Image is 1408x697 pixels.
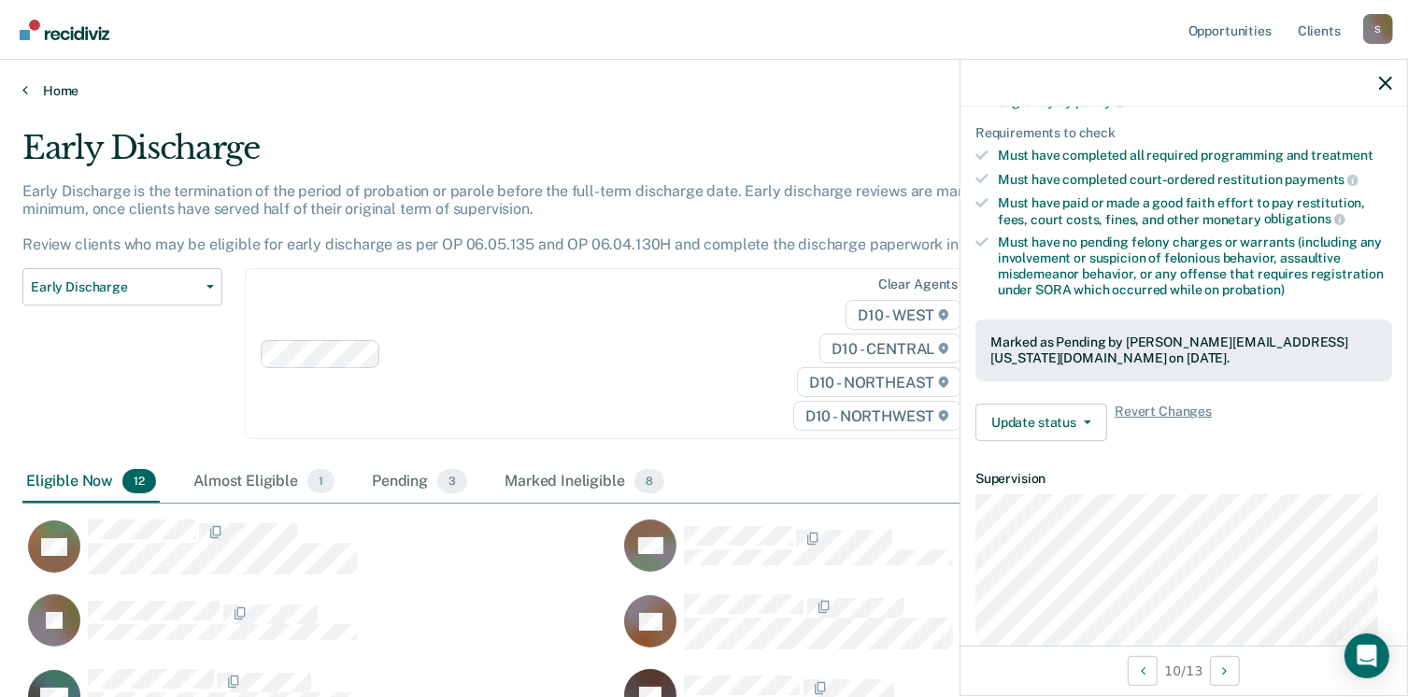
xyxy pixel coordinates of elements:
[22,82,1386,99] a: Home
[998,171,1392,188] div: Must have completed court-ordered restitution
[1344,633,1389,678] div: Open Intercom Messenger
[1222,282,1285,297] span: probation)
[1311,148,1373,163] span: treatment
[1363,14,1393,44] div: S
[990,334,1377,366] div: Marked as Pending by [PERSON_NAME][EMAIL_ADDRESS][US_STATE][DOMAIN_NAME] on [DATE].
[1264,211,1345,226] span: obligations
[1210,656,1240,686] button: Next Opportunity
[1128,656,1158,686] button: Previous Opportunity
[501,462,668,503] div: Marked Ineligible
[31,279,199,295] span: Early Discharge
[20,20,109,40] img: Recidiviz
[22,593,619,668] div: CaseloadOpportunityCell-0816289
[619,519,1215,593] div: CaseloadOpportunityCell-0766787
[122,469,156,493] span: 12
[975,404,1107,441] button: Update status
[998,195,1392,227] div: Must have paid or made a good faith effort to pay restitution, fees, court costs, fines, and othe...
[998,148,1392,164] div: Must have completed all required programming and
[437,469,467,493] span: 3
[634,469,664,493] span: 8
[22,519,619,593] div: CaseloadOpportunityCell-0799859
[998,235,1392,297] div: Must have no pending felony charges or warrants (including any involvement or suspicion of feloni...
[619,593,1215,668] div: CaseloadOpportunityCell-0795089
[307,469,334,493] span: 1
[846,300,961,330] span: D10 - WEST
[819,334,961,363] span: D10 - CENTRAL
[797,367,961,397] span: D10 - NORTHEAST
[975,125,1392,141] div: Requirements to check
[793,401,961,431] span: D10 - NORTHWEST
[1075,94,1126,109] span: policy
[22,129,1078,182] div: Early Discharge
[1115,404,1212,441] span: Revert Changes
[878,277,958,292] div: Clear agents
[1286,172,1359,187] span: payments
[22,182,1027,254] p: Early Discharge is the termination of the period of probation or parole before the full-term disc...
[368,462,471,503] div: Pending
[960,646,1407,695] div: 10 / 13
[22,462,160,503] div: Eligible Now
[190,462,338,503] div: Almost Eligible
[1363,14,1393,44] button: Profile dropdown button
[975,471,1392,487] dt: Supervision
